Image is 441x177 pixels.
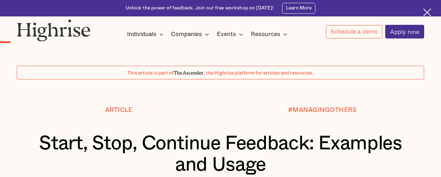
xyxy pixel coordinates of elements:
[251,30,280,38] div: Resources
[203,71,314,76] span: , the Highrise platform for articles and resources.
[171,30,202,38] div: Companies
[17,19,91,41] img: Highrise logo
[174,69,203,75] span: The Ascender
[326,25,383,38] a: Schedule a demo
[251,30,289,38] div: Resources
[288,107,357,113] div: #MANAGINGOTHERS
[171,30,211,38] div: Companies
[217,30,245,38] div: Events
[423,8,431,16] img: Cross icon
[217,30,236,38] div: Events
[126,5,274,12] div: Unlock the power of feedback. Join our free workshop on [DATE]!
[127,30,156,38] div: Individuals
[385,25,424,38] a: Apply now
[127,30,166,38] div: Individuals
[34,133,407,176] h1: Start, Stop, Continue Feedback: Examples and Usage
[105,107,133,113] div: Article
[282,3,315,13] a: Learn More
[127,71,174,76] span: This article is part of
